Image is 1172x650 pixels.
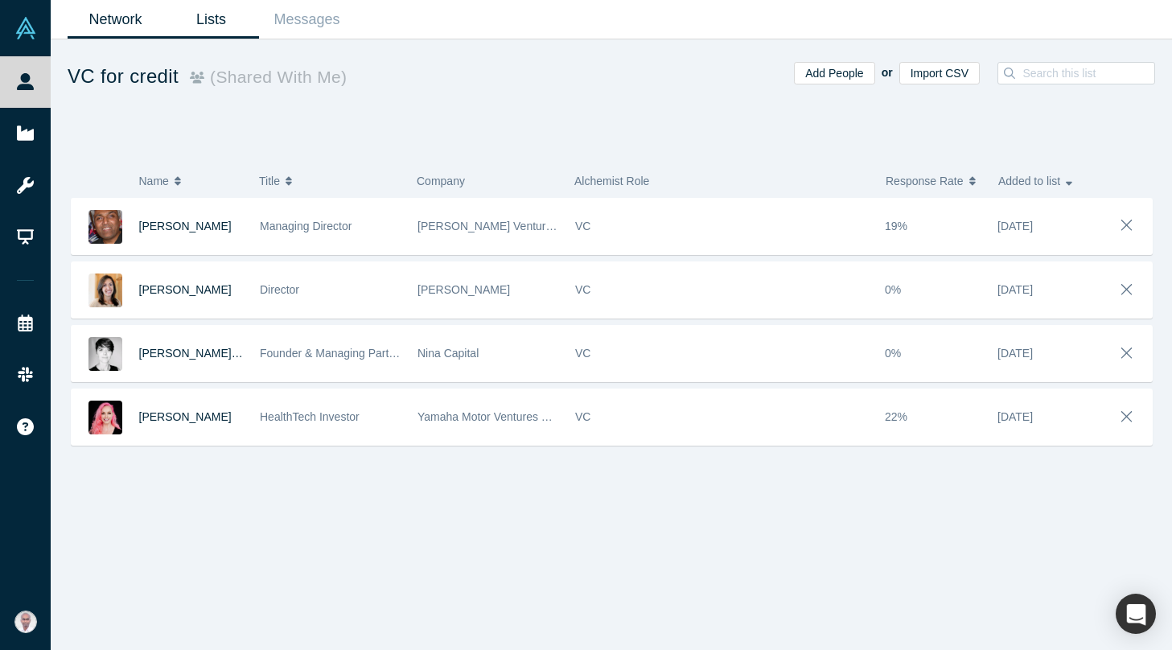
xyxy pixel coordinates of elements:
[139,164,169,198] span: Name
[417,410,698,423] span: Yamaha Motor Ventures & Laboratory Silicon Valley, Inc.
[575,220,590,232] span: VC
[260,410,360,423] span: HealthTech Investor
[882,66,893,79] b: or
[899,62,980,84] button: Import CSV
[794,62,874,84] button: Add People
[139,347,355,360] a: [PERSON_NAME]-Gaia [PERSON_NAME]
[68,1,163,39] a: Network
[88,210,122,244] img: Ash Patel's Profile Image
[575,410,590,423] span: VC
[417,220,598,232] span: [PERSON_NAME] Venture Partners
[88,401,122,434] img: Rebecca Woodcock's Profile Image
[14,17,37,39] img: Alchemist Vault Logo
[997,220,1033,232] span: [DATE]
[260,283,299,296] span: Director
[417,347,479,360] span: Nina Capital
[575,283,590,296] span: VC
[417,175,465,187] span: Company
[139,220,232,232] a: [PERSON_NAME]
[997,283,1033,296] span: [DATE]
[885,220,907,232] span: 19%
[88,337,122,371] img: Marta-Gaia Zanchi's Profile Image
[260,347,405,360] span: Founder & Managing Partner
[885,410,907,423] span: 22%
[997,347,1033,360] span: [DATE]
[259,164,280,198] span: Title
[260,220,352,232] span: Managing Director
[259,1,355,39] a: Messages
[139,164,243,198] button: Name
[68,62,611,91] h1: VC for credit
[139,410,232,423] a: [PERSON_NAME]
[259,164,400,198] button: Title
[139,283,232,296] a: [PERSON_NAME]
[886,164,964,198] span: Response Rate
[997,410,1033,423] span: [DATE]
[885,283,901,296] span: 0%
[88,274,122,307] img: Irem Mertol's Profile Image
[204,68,347,86] small: ( Shared With Me )
[574,175,649,187] span: Alchemist Role
[163,1,259,39] a: Lists
[417,283,510,296] span: [PERSON_NAME]
[886,164,981,198] button: Response Rate
[575,347,590,360] span: VC
[998,164,1094,198] button: Added to list
[1021,63,1165,84] input: Search this list
[885,347,901,360] span: 0%
[998,164,1060,198] span: Added to list
[14,611,37,633] img: Vetri Venthan Elango's Account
